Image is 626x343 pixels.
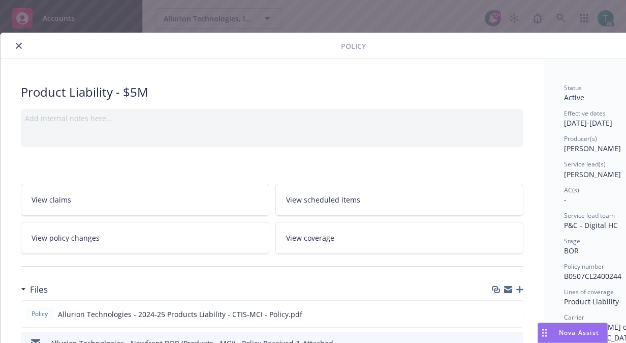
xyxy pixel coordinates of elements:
span: Service lead(s) [564,160,606,168]
span: Product Liability [564,297,619,306]
span: AC(s) [564,186,579,194]
a: View scheduled items [275,184,524,216]
span: [PERSON_NAME] [564,144,621,153]
span: Carrier [564,313,584,322]
a: View coverage [275,222,524,254]
div: Add internal notes here... [25,113,519,124]
div: Files [21,283,48,296]
a: View claims [21,184,269,216]
span: B0507CL2400244 [564,271,621,281]
button: preview file [510,309,519,320]
span: - [564,195,567,205]
span: Nova Assist [559,328,599,337]
div: Drag to move [538,323,551,342]
span: Stage [564,237,580,245]
button: Nova Assist [538,323,608,343]
a: View policy changes [21,222,269,254]
span: BOR [564,246,579,255]
span: Producer(s) [564,134,597,143]
div: Product Liability - $5M [21,83,523,101]
button: download file [493,309,502,320]
span: P&C - Digital HC [564,220,618,230]
span: Status [564,83,582,92]
span: [PERSON_NAME] [564,169,621,179]
span: View policy changes [32,233,100,243]
span: Policy [29,309,50,319]
span: View scheduled items [286,194,360,205]
button: close [13,40,25,52]
span: Active [564,93,584,102]
span: Allurion Technologies - 2024-25 Products Liability - CTIS-MCI - Policy.pdf [58,309,302,320]
span: Service lead team [564,211,615,220]
span: View coverage [286,233,334,243]
span: Policy number [564,262,604,271]
span: View claims [32,194,71,205]
h3: Files [30,283,48,296]
span: Effective dates [564,109,606,118]
span: Policy [341,41,366,51]
span: Lines of coverage [564,288,614,296]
